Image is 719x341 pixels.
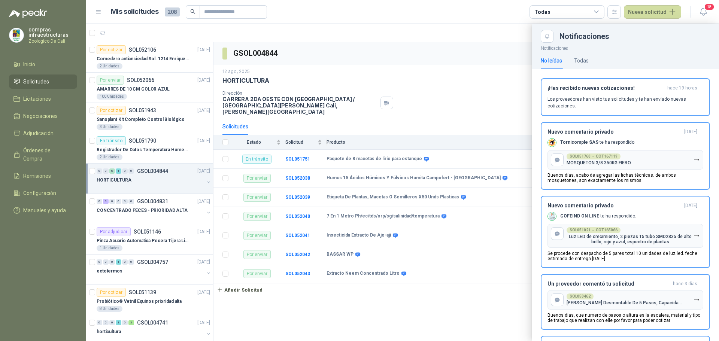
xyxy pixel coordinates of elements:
p: Buenos dias, que numero de pasos o altura es la escalera, material y tipo de trabajo que realizan... [547,313,703,323]
span: [DATE] [684,203,697,209]
b: Tornicomple SAS [560,140,598,145]
span: [DATE] [684,129,697,135]
a: Inicio [9,57,77,71]
span: hace 19 horas [667,85,697,91]
div: No leídas [541,57,562,65]
span: Negociaciones [23,112,58,120]
p: Se procede con despacho de 5 pares total 10 unidades de luz led. feche estimada de entrega [DATE]. [547,251,703,261]
p: Zoologico De Cali [28,39,77,43]
p: Luz LED de crecimiento, 2 piezas T5 tubo SMD2835 de alto brillo, rojo y azul, espectro de plantas [567,234,694,244]
p: compras infraestructuras [28,27,77,37]
div: Notificaciones [559,33,710,40]
h3: Un proveedor comentó tu solicitud [547,281,670,287]
p: te ha respondido. [560,213,636,219]
div: SOL051021 → COT165066 [567,227,621,233]
p: te ha respondido. [560,139,635,146]
button: Nueva solicitud [624,5,681,19]
p: [PERSON_NAME] Desmontable De 5 Pasos, Capacida... [567,300,682,305]
button: Close [541,30,553,43]
a: Remisiones [9,169,77,183]
span: Configuración [23,189,56,197]
img: Logo peakr [9,9,47,18]
button: SOL050462[PERSON_NAME] Desmontable De 5 Pasos, Capacida... [547,290,703,310]
div: SOL050462 [567,293,594,299]
span: Solicitudes [23,77,49,86]
button: SOL051760 → COT167119MOSQUETON 3/8 350KG FIERO [547,150,703,170]
a: Manuales y ayuda [9,203,77,217]
div: Todas [534,8,550,16]
span: hace 3 días [673,281,697,287]
a: Adjudicación [9,126,77,140]
button: Un proveedor comentó tu solicitudhace 3 días SOL050462[PERSON_NAME] Desmontable De 5 Pasos, Capac... [541,274,710,330]
button: Nuevo comentario privado[DATE] Company LogoCOFEIND ON LINE te ha respondido.SOL051021 → COT165066... [541,196,710,268]
h1: Mis solicitudes [111,6,159,17]
button: 18 [697,5,710,19]
h3: Nuevo comentario privado [547,203,681,209]
button: ¡Has recibido nuevas cotizaciones!hace 19 horas Los proveedores han visto tus solicitudes y te ha... [541,78,710,116]
a: Negociaciones [9,109,77,123]
div: Todas [574,57,589,65]
span: Remisiones [23,172,51,180]
span: Manuales y ayuda [23,206,66,214]
a: Licitaciones [9,92,77,106]
p: Notificaciones [532,43,719,52]
img: Company Logo [9,28,24,42]
span: 208 [165,7,180,16]
a: Órdenes de Compra [9,143,77,166]
button: SOL051021 → COT165066Luz LED de crecimiento, 2 piezas T5 tubo SMD2835 de alto brillo, rojo y azul... [547,224,703,248]
a: Solicitudes [9,74,77,89]
img: Company Logo [548,138,556,147]
p: Los proveedores han visto tus solicitudes y te han enviado nuevas cotizaciones. [547,96,703,109]
h3: Nuevo comentario privado [547,129,681,135]
img: Company Logo [548,212,556,220]
div: SOL051760 → COT167119 [567,153,621,159]
b: COFEIND ON LINE [560,213,599,219]
span: 18 [704,3,715,10]
span: Licitaciones [23,95,51,103]
span: Inicio [23,60,35,68]
span: Órdenes de Compra [23,146,70,163]
p: Buenos días, acabo de agregar las fichas técnicas. de ambos mosquetones, son exactamente los mismos. [547,173,703,183]
button: Nuevo comentario privado[DATE] Company LogoTornicomple SAS te ha respondido.SOL051760 → COT167119... [541,122,710,190]
a: Configuración [9,186,77,200]
h3: ¡Has recibido nuevas cotizaciones! [547,85,664,91]
span: search [190,9,195,14]
p: MOSQUETON 3/8 350KG FIERO [567,160,631,165]
span: Adjudicación [23,129,54,137]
